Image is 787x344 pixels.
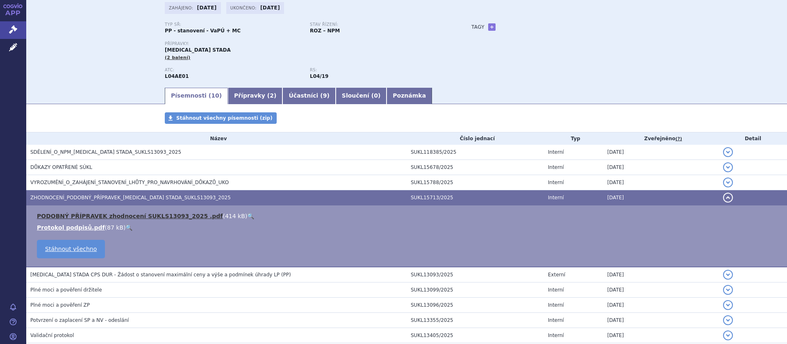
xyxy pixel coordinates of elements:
td: [DATE] [603,145,719,160]
td: SUKL15713/2025 [407,190,544,205]
a: + [488,23,496,31]
button: detail [723,178,733,187]
h3: Tagy [471,22,484,32]
span: Potvrzení o zaplacení SP a NV - odeslání [30,317,129,323]
button: detail [723,162,733,172]
td: [DATE] [603,175,719,190]
p: ATC: [165,68,302,73]
a: Účastníci (9) [282,88,335,104]
td: SUKL13093/2025 [407,267,544,282]
span: ZHODNOCENÍ_PODOBNÝ_PŘÍPRAVEK_FINGOLIMOD STADA_SUKLS13093_2025 [30,195,231,200]
td: [DATE] [603,190,719,205]
span: Stáhnout všechny písemnosti (zip) [176,115,273,121]
span: 10 [211,92,219,99]
li: ( ) [37,212,779,220]
span: [MEDICAL_DATA] STADA [165,47,231,53]
a: 🔍 [247,213,254,219]
td: [DATE] [603,313,719,328]
span: Interní [548,287,564,293]
span: 0 [374,92,378,99]
td: SUKL13355/2025 [407,313,544,328]
button: detail [723,315,733,325]
th: Typ [544,132,603,145]
td: [DATE] [603,328,719,343]
td: SUKL15678/2025 [407,160,544,175]
strong: fingolimod [310,73,328,79]
span: Plné moci a pověření ZP [30,302,90,308]
strong: PP - stanovení - VaPÚ + MC [165,28,241,34]
span: FINGOLIMOD STADA CPS DUR - Žádost o stanovení maximální ceny a výše a podmínek úhrady LP (PP) [30,272,291,278]
span: 9 [323,92,327,99]
a: PODOBNÝ PŘÍPRAVEK zhodnocení SUKLS13093_2025 .pdf [37,213,223,219]
td: SUKL15788/2025 [407,175,544,190]
span: 87 kB [107,224,123,231]
th: Název [26,132,407,145]
span: Interní [548,149,564,155]
button: detail [723,270,733,280]
a: Přípravky (2) [228,88,282,104]
td: [DATE] [603,160,719,175]
button: detail [723,193,733,203]
span: SDĚLENÍ_O_NPM_FINGOLIMOD STADA_SUKLS13093_2025 [30,149,181,155]
a: Sloučení (0) [336,88,387,104]
button: detail [723,330,733,340]
td: SUKL13096/2025 [407,298,544,313]
td: SUKL13099/2025 [407,282,544,298]
button: detail [723,147,733,157]
span: Interní [548,302,564,308]
span: Interní [548,317,564,323]
p: Stav řízení: [310,22,447,27]
a: Písemnosti (10) [165,88,228,104]
th: Číslo jednací [407,132,544,145]
button: detail [723,300,733,310]
span: Interní [548,164,564,170]
span: Interní [548,180,564,185]
td: [DATE] [603,282,719,298]
span: (2 balení) [165,55,191,60]
a: Protokol podpisů.pdf [37,224,105,231]
strong: ROZ – NPM [310,28,340,34]
td: SUKL118385/2025 [407,145,544,160]
span: Zahájeno: [169,5,195,11]
th: Detail [719,132,787,145]
span: 414 kB [225,213,245,219]
span: VYROZUMĚNÍ_O_ZAHÁJENÍ_STANOVENÍ_LHŮTY_PRO_NAVRHOVÁNÍ_DŮKAZŮ_UKO [30,180,229,185]
p: RS: [310,68,447,73]
p: Typ SŘ: [165,22,302,27]
a: 🔍 [125,224,132,231]
td: [DATE] [603,267,719,282]
span: DŮKAZY OPATŘENÉ SÚKL [30,164,92,170]
span: Interní [548,333,564,338]
abbr: (?) [676,136,682,142]
li: ( ) [37,223,779,232]
span: Interní [548,195,564,200]
td: [DATE] [603,298,719,313]
span: Plné moci a pověření držitele [30,287,102,293]
a: Stáhnout všechno [37,240,105,258]
a: Stáhnout všechny písemnosti (zip) [165,112,277,124]
button: detail [723,285,733,295]
strong: [DATE] [260,5,280,11]
a: Poznámka [387,88,432,104]
span: 2 [270,92,274,99]
strong: [DATE] [197,5,217,11]
span: Ukončeno: [230,5,258,11]
span: Validační protokol [30,333,74,338]
th: Zveřejněno [603,132,719,145]
strong: FINGOLIMOD [165,73,189,79]
span: Externí [548,272,565,278]
p: Přípravky: [165,41,455,46]
td: SUKL13405/2025 [407,328,544,343]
